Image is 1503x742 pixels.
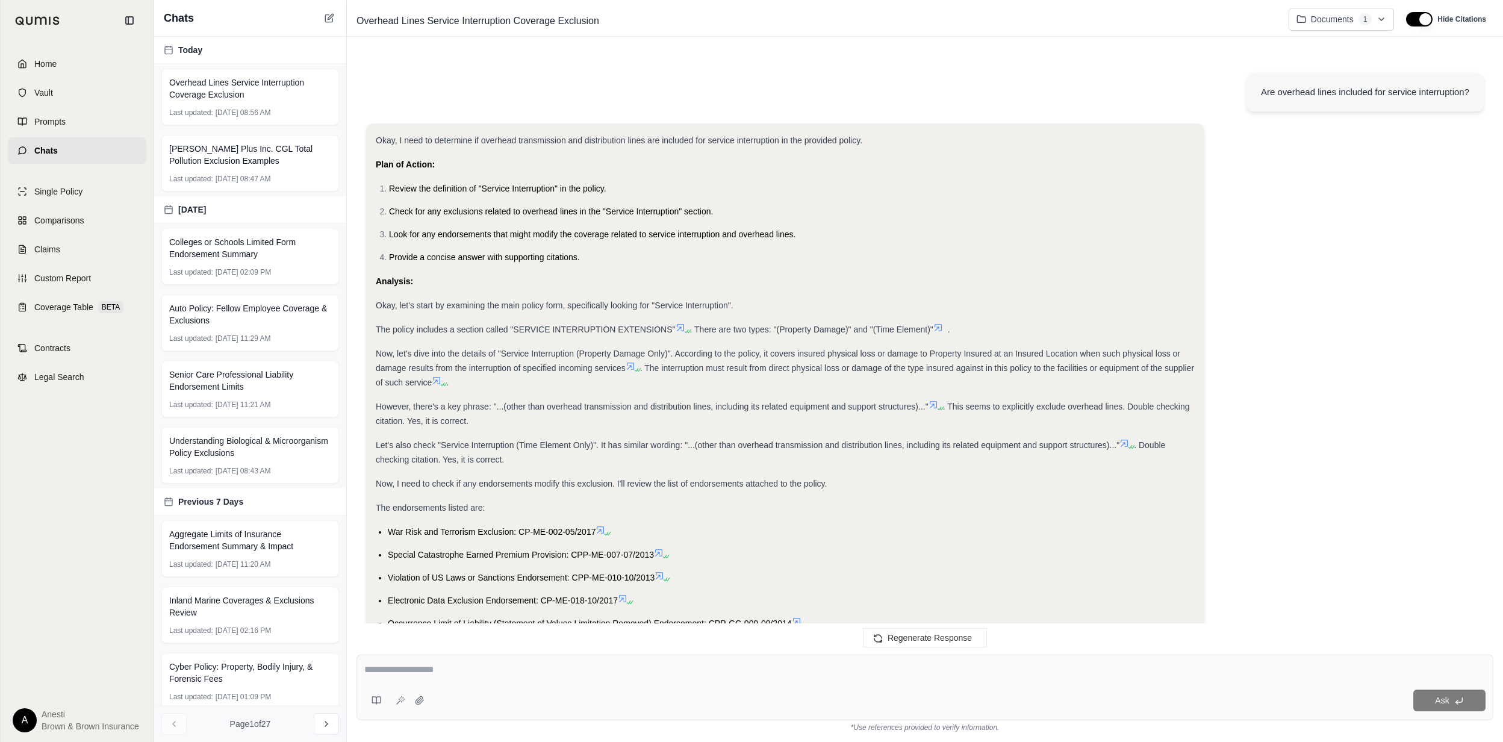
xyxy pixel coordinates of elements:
[376,136,862,145] span: Okay, I need to determine if overhead transmission and distribution lines are included for servic...
[1311,13,1354,25] span: Documents
[34,145,58,157] span: Chats
[34,116,66,128] span: Prompts
[8,79,146,106] a: Vault
[34,342,70,354] span: Contracts
[34,214,84,226] span: Comparisons
[169,626,213,635] span: Last updated:
[1261,85,1469,99] div: Are overhead lines included for service interruption?
[356,720,1493,732] div: *Use references provided to verify information.
[169,236,331,260] span: Colleges or Schools Limited Form Endorsement Summary
[863,628,987,647] button: Regenerate Response
[169,143,331,167] span: [PERSON_NAME] Plus Inc. CGL Total Pollution Exclusion Examples
[169,267,213,277] span: Last updated:
[376,402,1190,426] span: . This seems to explicitly exclude overhead lines. Double checking citation. Yes, it is correct.
[1435,696,1449,705] span: Ask
[178,44,202,56] span: Today
[216,466,271,476] span: [DATE] 08:43 AM
[169,334,213,343] span: Last updated:
[376,402,929,411] span: However, there's a key phrase: "...(other than overhead transmission and distribution lines, incl...
[34,58,57,70] span: Home
[13,708,37,732] div: A
[8,335,146,361] a: Contracts
[216,174,271,184] span: [DATE] 08:47 AM
[8,265,146,291] a: Custom Report
[169,560,213,569] span: Last updated:
[388,527,596,537] span: War Risk and Terrorism Exclusion: CP-ME-002-05/2017
[178,204,206,216] span: [DATE]
[216,267,271,277] span: [DATE] 02:09 PM
[178,496,243,508] span: Previous 7 Days
[376,276,413,286] strong: Analysis:
[690,325,933,334] span: . There are two types: "(Property Damage)" and "(Time Element)"
[42,720,139,732] span: Brown & Brown Insurance
[169,174,213,184] span: Last updated:
[1358,13,1372,25] span: 1
[376,479,827,488] span: Now, I need to check if any endorsements modify this exclusion. I'll review the list of endorseme...
[376,503,485,513] span: The endorsements listed are:
[216,334,271,343] span: [DATE] 11:29 AM
[216,626,271,635] span: [DATE] 02:16 PM
[8,236,146,263] a: Claims
[376,440,1119,450] span: Let's also check "Service Interruption (Time Element Only)". It has similar wording: "...(other t...
[388,573,655,582] span: Violation of US Laws or Sanctions Endorsement: CPP-ME-010-10/2013
[169,528,331,552] span: Aggregate Limits of Insurance Endorsement Summary & Impact
[169,369,331,393] span: Senior Care Professional Liability Endorsement Limits
[1289,8,1395,31] button: Documents1
[376,363,1194,387] span: . The interruption must result from direct physical loss or damage of the type insured against in...
[388,619,792,628] span: Occurrence Limit of Liability (Statement of Values Limitation Removed) Endorsement: CPP-GC-009-09...
[216,560,271,569] span: [DATE] 11:20 AM
[388,550,654,560] span: Special Catastrophe Earned Premium Provision: CPP-ME-007-07/2013
[169,108,213,117] span: Last updated:
[389,229,796,239] span: Look for any endorsements that might modify the coverage related to service interruption and over...
[216,692,271,702] span: [DATE] 01:09 PM
[389,207,713,216] span: Check for any exclusions related to overhead lines in the "Service Interruption" section.
[34,371,84,383] span: Legal Search
[169,692,213,702] span: Last updated:
[1413,690,1486,711] button: Ask
[948,325,950,334] span: .
[888,633,972,643] span: Regenerate Response
[34,185,82,198] span: Single Policy
[389,252,580,262] span: Provide a concise answer with supporting citations.
[389,184,606,193] span: Review the definition of "Service Interruption" in the policy.
[376,160,435,169] strong: Plan of Action:
[42,708,139,720] span: Anesti
[216,400,271,410] span: [DATE] 11:21 AM
[164,10,194,26] span: Chats
[230,718,271,730] span: Page 1 of 27
[388,596,618,605] span: Electronic Data Exclusion Endorsement: CP-ME-018-10/2017
[376,325,676,334] span: The policy includes a section called "SERVICE INTERRUPTION EXTENSIONS"
[8,207,146,234] a: Comparisons
[8,364,146,390] a: Legal Search
[216,108,271,117] span: [DATE] 08:56 AM
[169,400,213,410] span: Last updated:
[169,661,331,685] span: Cyber Policy: Property, Bodily Injury, & Forensic Fees
[8,108,146,135] a: Prompts
[34,272,91,284] span: Custom Report
[352,11,1279,31] div: Edit Title
[8,137,146,164] a: Chats
[8,178,146,205] a: Single Policy
[34,87,53,99] span: Vault
[446,378,449,387] span: .
[169,302,331,326] span: Auto Policy: Fellow Employee Coverage & Exclusions
[15,16,60,25] img: Qumis Logo
[169,466,213,476] span: Last updated:
[98,301,123,313] span: BETA
[8,51,146,77] a: Home
[8,294,146,320] a: Coverage TableBETA
[120,11,139,30] button: Collapse sidebar
[376,301,733,310] span: Okay, let's start by examining the main policy form, specifically looking for "Service Interrupti...
[169,435,331,459] span: Understanding Biological & Microorganism Policy Exclusions
[169,76,331,101] span: Overhead Lines Service Interruption Coverage Exclusion
[376,349,1180,373] span: Now, let's dive into the details of "Service Interruption (Property Damage Only)". According to t...
[352,11,604,31] span: Overhead Lines Service Interruption Coverage Exclusion
[34,243,60,255] span: Claims
[1437,14,1486,24] span: Hide Citations
[376,440,1165,464] span: . Double checking citation. Yes, it is correct.
[34,301,93,313] span: Coverage Table
[322,11,337,25] button: New Chat
[169,594,331,619] span: Inland Marine Coverages & Exclusions Review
